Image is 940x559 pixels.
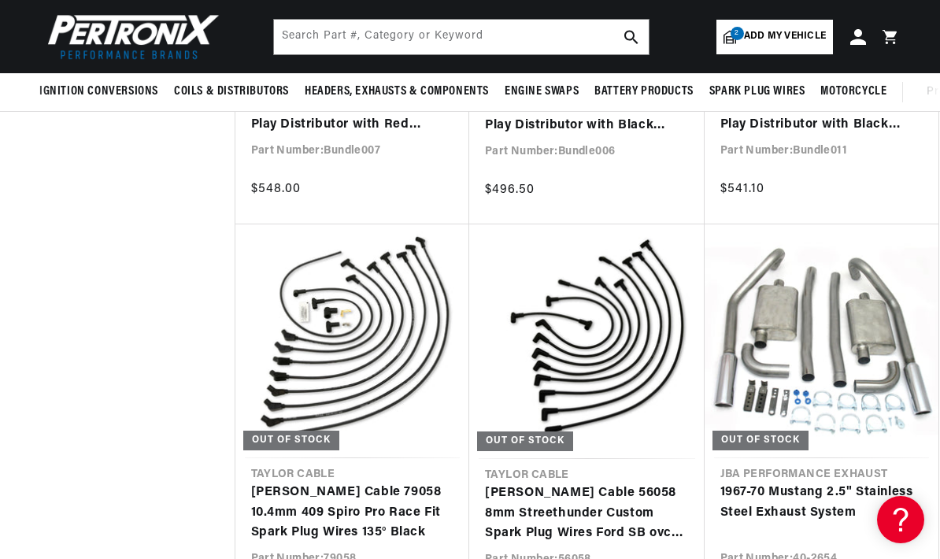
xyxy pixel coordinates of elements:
[251,75,454,135] a: Pertronix Bundle007 Ignition Kit includes Ford SB Billet Plug n Play Distributor with Red [DEMOGR...
[166,73,297,110] summary: Coils & Distributors
[505,83,579,100] span: Engine Swaps
[716,20,833,54] a: 2Add my vehicle
[305,83,489,100] span: Headers, Exhausts & Components
[709,83,805,100] span: Spark Plug Wires
[174,83,289,100] span: Coils & Distributors
[594,83,694,100] span: Battery Products
[587,73,701,110] summary: Battery Products
[297,73,497,110] summary: Headers, Exhausts & Components
[701,73,813,110] summary: Spark Plug Wires
[744,29,826,44] span: Add my vehicle
[485,483,689,544] a: [PERSON_NAME] Cable 56058 8mm Streethunder Custom Spark Plug Wires Ford SB ovc 135 deg HEI
[497,73,587,110] summary: Engine Swaps
[251,483,454,543] a: [PERSON_NAME] Cable 79058 10.4mm 409 Spiro Pro Race Fit Spark Plug Wires 135° Black
[485,76,689,136] a: Pertronix Bundle006 Ignition Kit includes Ford SB Billet Plug n Play Distributor with Black [DEMO...
[39,9,220,64] img: Pertronix
[731,27,744,40] span: 2
[39,83,158,100] span: Ignition Conversions
[720,483,923,523] a: 1967-70 Mustang 2.5" Stainless Steel Exhaust System
[614,20,649,54] button: search button
[274,20,649,54] input: Search Part #, Category or Keyword
[720,75,923,135] a: Pertronix Bundle011 Ignition Kit includes Ford SB Billet Plug n Play Distributor with Black [DEMO...
[39,73,166,110] summary: Ignition Conversions
[820,83,886,100] span: Motorcycle
[812,73,894,110] summary: Motorcycle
